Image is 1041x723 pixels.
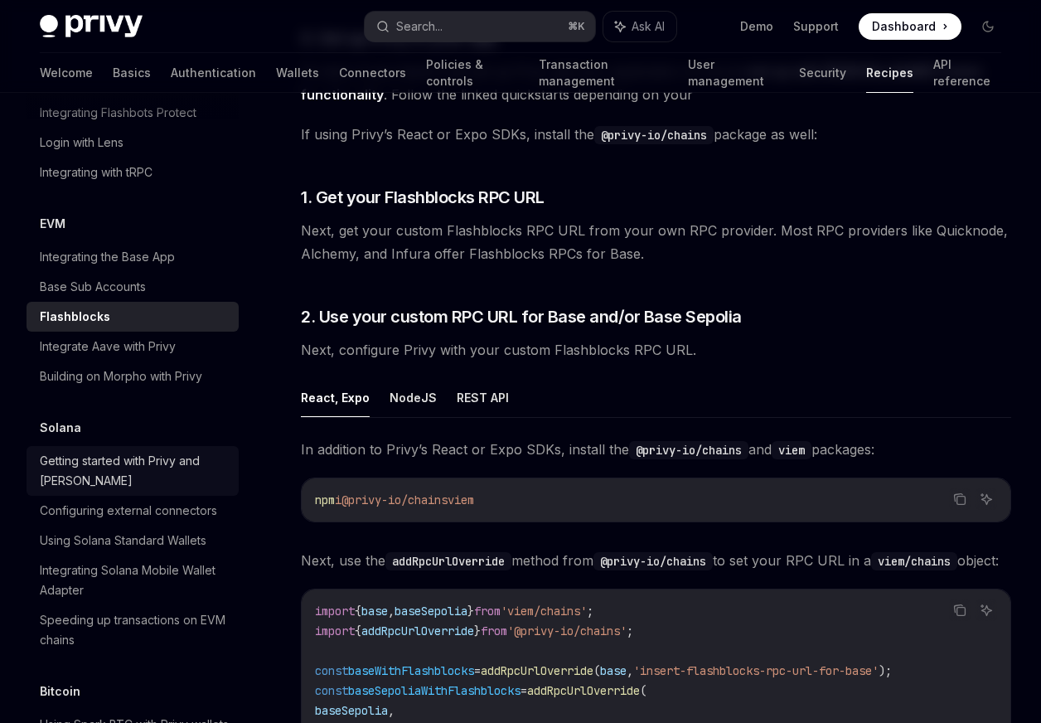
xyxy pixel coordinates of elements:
div: Building on Morpho with Privy [40,366,202,386]
span: ; [587,604,593,619]
a: Flashblocks [27,302,239,332]
div: Integrating with tRPC [40,163,153,182]
div: Integrate Aave with Privy [40,337,176,357]
span: from [481,624,507,638]
h5: EVM [40,214,65,234]
a: Integrate Aave with Privy [27,332,239,361]
span: ); [879,663,892,678]
div: Flashblocks [40,307,110,327]
span: addRpcUrlOverride [481,663,593,678]
span: @privy-io/chains [341,493,448,507]
span: Ask AI [632,18,665,35]
h5: Solana [40,418,81,438]
button: Search...⌘K [365,12,595,41]
span: const [315,683,348,698]
div: Base Sub Accounts [40,277,146,297]
a: Security [799,53,846,93]
span: ⌘ K [568,20,585,33]
div: Speeding up transactions on EVM chains [40,610,229,650]
span: baseSepolia [315,703,388,718]
div: Getting started with Privy and [PERSON_NAME] [40,451,229,491]
a: Demo [740,18,773,35]
span: viem [448,493,474,507]
a: Speeding up transactions on EVM chains [27,605,239,655]
a: Building on Morpho with Privy [27,361,239,391]
span: 2. Use your custom RPC URL for Base and/or Base Sepolia [301,305,742,328]
span: i [335,493,341,507]
button: REST API [457,378,509,417]
button: Ask AI [603,12,676,41]
img: dark logo [40,15,143,38]
span: In addition to Privy’s React or Expo SDKs, install the and packages: [301,438,1011,461]
span: base [600,663,627,678]
span: import [315,604,355,619]
button: Copy the contents from the code block [949,599,971,621]
span: Next, configure Privy with your custom Flashblocks RPC URL. [301,338,1011,361]
code: @privy-io/chains [593,552,713,570]
span: base [361,604,388,619]
button: Copy the contents from the code block [949,488,971,510]
span: } [474,624,481,638]
code: addRpcUrlOverride [385,552,511,570]
span: '@privy-io/chains' [507,624,627,638]
a: API reference [933,53,1001,93]
a: Integrating with tRPC [27,158,239,187]
span: , [388,703,395,718]
span: import [315,624,355,638]
a: Connectors [339,53,406,93]
a: Login with Lens [27,128,239,158]
span: ; [627,624,633,638]
code: viem [772,441,811,459]
button: Ask AI [976,488,997,510]
div: Search... [396,17,443,36]
a: Getting started with Privy and [PERSON_NAME] [27,446,239,496]
a: Support [793,18,839,35]
a: Wallets [276,53,319,93]
span: baseSepolia [395,604,467,619]
h5: Bitcoin [40,682,80,701]
span: 1. Get your Flashblocks RPC URL [301,186,545,209]
code: viem/chains [871,552,957,570]
a: Recipes [866,53,913,93]
span: const [315,663,348,678]
div: Configuring external connectors [40,501,217,521]
button: NodeJS [390,378,437,417]
code: @privy-io/chains [594,126,714,144]
span: 'viem/chains' [501,604,587,619]
span: , [627,663,633,678]
button: Ask AI [976,599,997,621]
div: Integrating the Base App [40,247,175,267]
a: Dashboard [859,13,961,40]
span: = [520,683,527,698]
span: baseWithFlashblocks [348,663,474,678]
span: npm [315,493,335,507]
a: Basics [113,53,151,93]
button: React, Expo [301,378,370,417]
span: { [355,624,361,638]
span: , [388,604,395,619]
a: Policies & controls [426,53,519,93]
span: from [474,604,501,619]
span: baseSepoliaWithFlashblocks [348,683,520,698]
a: Authentication [171,53,256,93]
div: Login with Lens [40,133,123,153]
code: @privy-io/chains [629,441,748,459]
a: Configuring external connectors [27,496,239,526]
button: Toggle dark mode [975,13,1001,40]
span: Dashboard [872,18,936,35]
span: { [355,604,361,619]
a: Base Sub Accounts [27,272,239,302]
a: Using Solana Standard Wallets [27,526,239,556]
span: addRpcUrlOverride [361,624,474,638]
span: If using Privy’s React or Expo SDKs, install the package as well: [301,123,1011,146]
div: Integrating Solana Mobile Wallet Adapter [40,560,229,600]
a: Transaction management [539,53,667,93]
div: Using Solana Standard Wallets [40,531,206,551]
span: addRpcUrlOverride [527,683,640,698]
a: Integrating Solana Mobile Wallet Adapter [27,556,239,605]
span: } [467,604,474,619]
a: Welcome [40,53,93,93]
span: ( [593,663,600,678]
a: Integrating the Base App [27,242,239,272]
span: = [474,663,481,678]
